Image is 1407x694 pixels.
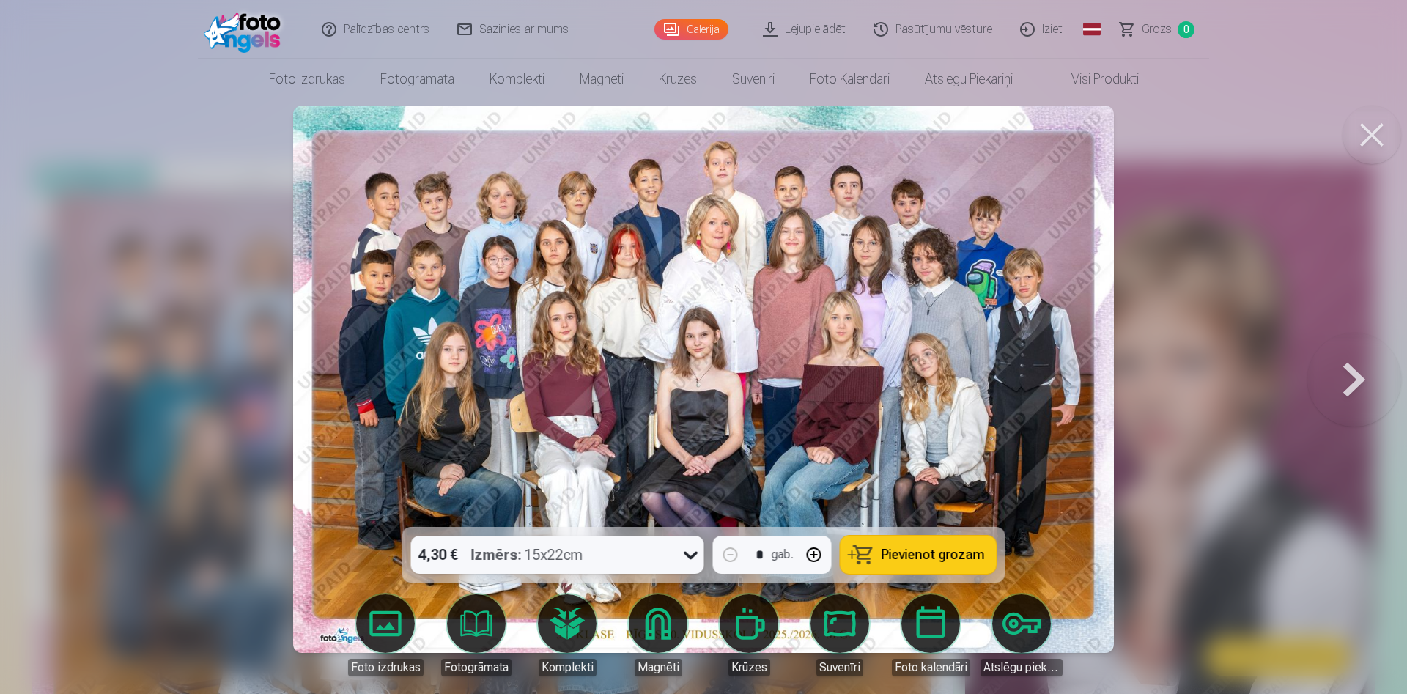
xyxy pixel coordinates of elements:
[471,545,522,565] strong: Izmērs :
[772,546,794,564] div: gab.
[1178,21,1194,38] span: 0
[892,659,970,676] div: Foto kalendāri
[907,59,1030,100] a: Atslēgu piekariņi
[411,536,465,574] div: 4,30 €
[441,659,512,676] div: Fotogrāmata
[471,536,583,574] div: 15x22cm
[562,59,641,100] a: Magnēti
[526,594,608,676] a: Komplekti
[641,59,714,100] a: Krūzes
[882,548,985,561] span: Pievienot grozam
[472,59,562,100] a: Komplekti
[654,19,728,40] a: Galerija
[617,594,699,676] a: Magnēti
[635,659,682,676] div: Magnēti
[981,659,1063,676] div: Atslēgu piekariņi
[799,594,881,676] a: Suvenīri
[816,659,863,676] div: Suvenīri
[539,659,597,676] div: Komplekti
[792,59,907,100] a: Foto kalendāri
[348,659,424,676] div: Foto izdrukas
[841,536,997,574] button: Pievienot grozam
[890,594,972,676] a: Foto kalendāri
[204,6,288,53] img: /fa1
[435,594,517,676] a: Fotogrāmata
[363,59,472,100] a: Fotogrāmata
[728,659,770,676] div: Krūzes
[344,594,426,676] a: Foto izdrukas
[981,594,1063,676] a: Atslēgu piekariņi
[1142,21,1172,38] span: Grozs
[708,594,790,676] a: Krūzes
[714,59,792,100] a: Suvenīri
[251,59,363,100] a: Foto izdrukas
[1030,59,1156,100] a: Visi produkti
